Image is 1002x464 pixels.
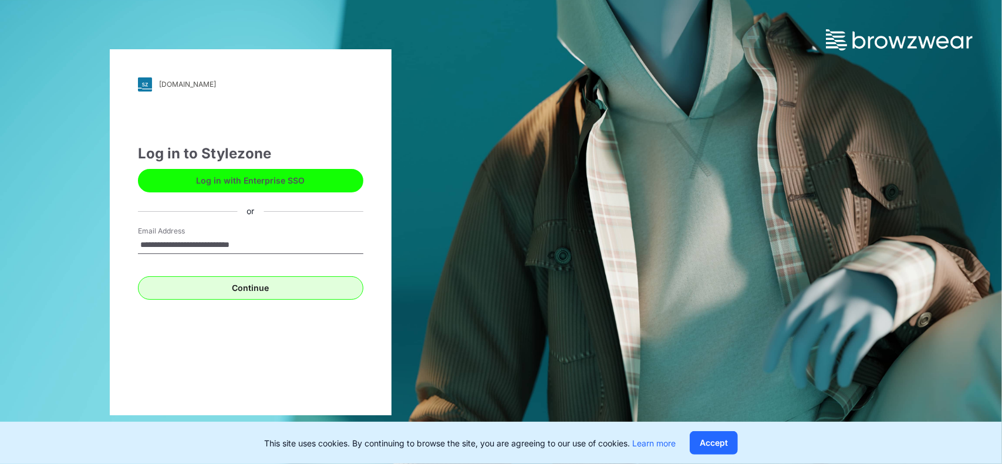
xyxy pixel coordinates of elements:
div: or [237,205,264,218]
button: Continue [138,276,363,300]
p: This site uses cookies. By continuing to browse the site, you are agreeing to our use of cookies. [264,437,676,449]
img: svg+xml;base64,PHN2ZyB3aWR0aD0iMjgiIGhlaWdodD0iMjgiIHZpZXdCb3g9IjAgMCAyOCAyOCIgZmlsbD0ibm9uZSIgeG... [138,77,152,92]
a: [DOMAIN_NAME] [138,77,363,92]
div: [DOMAIN_NAME] [159,80,216,89]
button: Log in with Enterprise SSO [138,169,363,192]
div: Log in to Stylezone [138,143,363,164]
label: Email Address [138,226,220,236]
a: Learn more [632,438,676,448]
img: browzwear-logo.73288ffb.svg [826,29,973,50]
button: Accept [690,431,738,455]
